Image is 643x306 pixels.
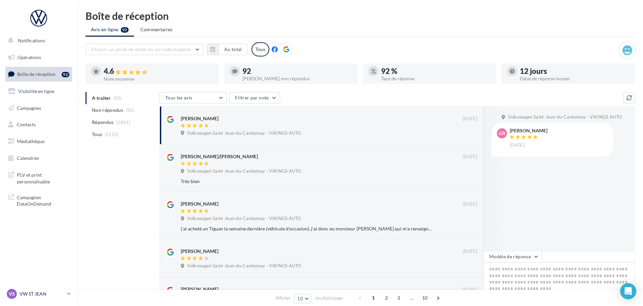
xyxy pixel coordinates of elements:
div: [PERSON_NAME] non répondus [242,76,352,81]
span: ... [406,293,417,303]
span: [DATE] [463,249,477,255]
a: Opérations [4,50,73,64]
span: Commentaires [140,26,173,33]
p: VW ST JEAN [20,291,64,297]
div: j'ai acheté un Tiguan la semaine dernière (véhicule d'occasion), j'ai donc eu monsieur [PERSON_NA... [181,225,434,232]
span: Contacts [17,122,36,127]
span: Tous les avis [165,95,193,100]
span: Notifications [18,38,45,43]
span: Boîte de réception [17,71,56,77]
span: Afficher [275,295,291,301]
span: résultats/page [315,295,343,301]
span: VS [9,291,15,297]
div: [PERSON_NAME] [510,128,547,133]
span: Visibilité en ligne [18,88,54,94]
button: Au total [218,44,248,55]
a: Campagnes DataOnDemand [4,190,73,210]
span: PLV et print personnalisable [17,170,69,185]
span: Volkswagen Saint-Jean-du-Cardonnay - VIKINGS AUTO [187,216,301,222]
div: Taux de réponse [381,76,491,81]
span: Volkswagen Saint-Jean-du-Cardonnay - VIKINGS AUTO [187,168,301,174]
span: (1153) [105,132,119,137]
button: Notifications [4,34,71,48]
a: Contacts [4,118,73,132]
span: 1 [368,293,379,303]
button: Modèle de réponse [483,251,542,262]
span: Non répondus [92,107,123,114]
a: Visibilité en ligne [4,84,73,98]
div: [PERSON_NAME] [181,286,218,293]
span: Choisir un point de vente ou un code magasin [91,46,191,52]
div: Délai de réponse moyen [520,76,630,81]
div: 92 [62,72,69,77]
span: Campagnes DataOnDemand [17,193,69,207]
a: VS VW ST JEAN [5,288,72,300]
span: (92) [126,107,134,113]
span: Tous [92,131,102,138]
span: Opérations [18,54,41,60]
span: 3 [393,293,404,303]
div: 12 jours [520,68,630,75]
span: 10 [419,293,431,303]
span: 10 [297,296,303,301]
button: Au total [207,44,248,55]
div: Boîte de réception [86,11,635,21]
button: 10 [294,294,311,303]
button: Choisir un point de vente ou un code magasin [86,44,203,55]
div: 92 [242,68,352,75]
span: Volkswagen Saint-Jean-du-Cardonnay - VIKINGS AUTO [508,114,622,120]
div: Open Intercom Messenger [620,283,636,299]
div: [PERSON_NAME]/[PERSON_NAME] [181,153,258,160]
div: [PERSON_NAME] [181,115,218,122]
span: Médiathèque [17,138,44,144]
span: 2 [381,293,392,303]
span: [DATE] [463,287,477,293]
span: [DATE] [463,154,477,160]
div: Très bien [181,178,434,185]
div: [PERSON_NAME] [181,248,218,255]
a: PLV et print personnalisable [4,168,73,187]
a: Calendrier [4,151,73,165]
span: Répondus [92,119,114,126]
div: 4.6 [104,68,213,75]
a: Campagnes [4,101,73,115]
span: Gr [499,130,505,137]
button: Tous les avis [160,92,227,103]
div: Note moyenne [104,77,213,81]
div: Tous [251,42,269,56]
span: Volkswagen Saint-Jean-du-Cardonnay - VIKINGS AUTO [187,130,301,136]
span: (1061) [116,120,130,125]
span: Calendrier [17,155,39,161]
div: 92 % [381,68,491,75]
span: [DATE] [463,201,477,207]
span: Volkswagen Saint-Jean-du-Cardonnay - VIKINGS AUTO [187,263,301,269]
a: Médiathèque [4,134,73,148]
a: Boîte de réception92 [4,67,73,81]
span: [DATE] [510,142,524,148]
span: [DATE] [463,116,477,122]
button: Filtrer par note [229,92,280,103]
span: Campagnes [17,105,41,111]
div: [PERSON_NAME] [181,201,218,207]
